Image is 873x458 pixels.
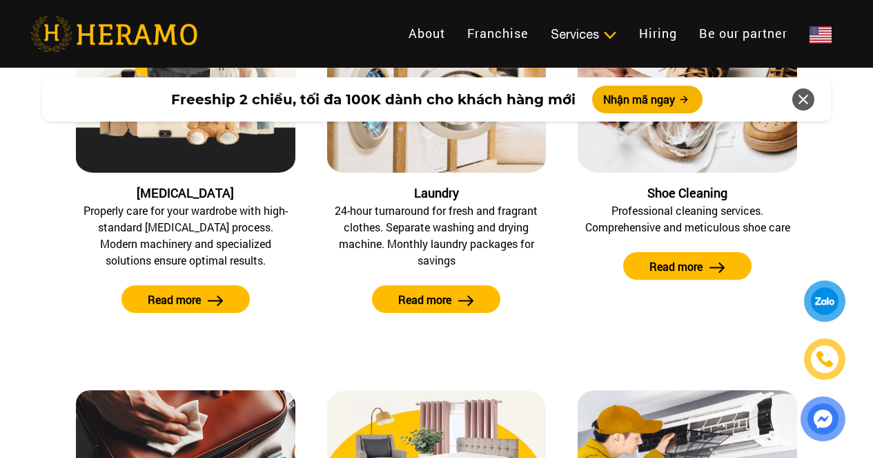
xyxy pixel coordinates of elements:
button: Read more [121,285,250,313]
img: subToggleIcon [602,28,617,42]
div: Properly care for your wardrobe with high-standard [MEDICAL_DATA] process. Modern machinery and s... [79,202,292,269]
label: Read more [398,292,451,308]
a: About [398,19,456,48]
img: arrow [458,296,474,306]
div: [MEDICAL_DATA] [76,184,295,202]
img: phone-icon [817,352,833,367]
img: Flag_of_US.png [810,26,832,44]
a: Read more arrow [76,285,295,313]
div: Services [551,25,617,44]
label: Read more [649,258,703,275]
a: Franchise [456,19,540,48]
div: Shoe Cleaning [578,184,797,202]
a: Be our partner [688,19,798,48]
div: Laundry [327,184,547,202]
span: Freeship 2 chiều, tối đa 100K dành cho khách hàng mới [171,89,576,110]
a: Dry Cleaning[MEDICAL_DATA]Properly care for your wardrobe with high-standard [MEDICAL_DATA] proce... [65,37,306,338]
img: arrow [709,263,725,273]
a: Read more arrow [327,285,547,313]
button: Read more [372,285,500,313]
a: Read more arrow [578,252,797,280]
button: Read more [623,252,752,280]
a: Shoe CleaningShoe CleaningProfessional cleaning services. Comprehensive and meticulous shoe care ... [567,37,808,305]
img: heramo-logo.png [30,16,197,52]
img: arrow [208,296,224,306]
a: Hiring [628,19,688,48]
a: LaundryLaundry24-hour turnaround for fresh and fragrant clothes. Separate washing and drying mach... [316,37,558,338]
label: Read more [148,292,201,308]
div: Professional cleaning services. Comprehensive and meticulous shoe care [581,202,794,236]
a: phone-icon [806,341,843,378]
div: 24-hour turnaround for fresh and fragrant clothes. Separate washing and drying machine. Monthly l... [331,202,543,269]
button: Nhận mã ngay [592,86,703,113]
